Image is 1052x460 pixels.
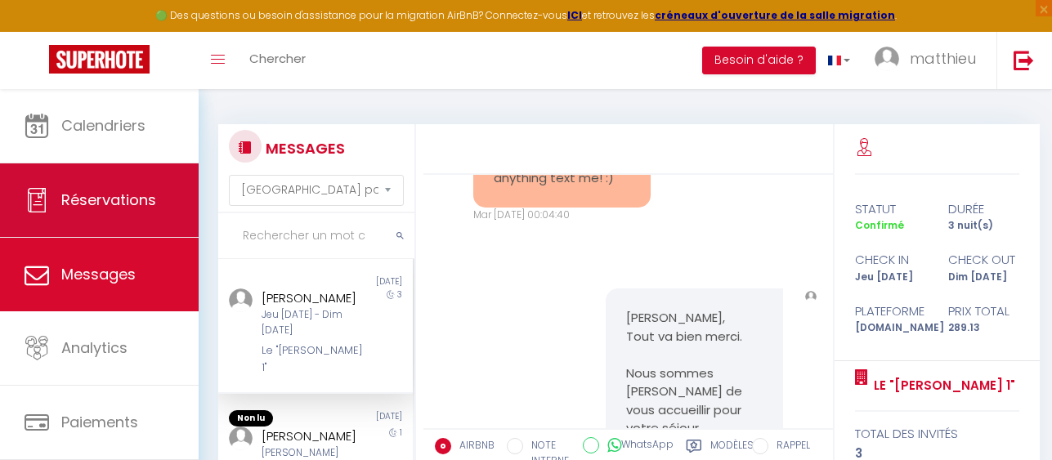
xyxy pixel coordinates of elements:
span: Analytics [61,337,128,358]
span: Chercher [249,50,306,67]
div: 3 nuit(s) [937,218,1030,234]
div: total des invités [855,424,1019,444]
label: AIRBNB [451,438,495,456]
div: [PERSON_NAME] [262,427,365,446]
span: 3 [397,288,402,301]
img: ... [229,288,253,312]
h3: MESSAGES [262,130,345,167]
img: ... [229,427,253,450]
div: [DOMAIN_NAME] [844,320,938,336]
button: Besoin d'aide ? [702,47,816,74]
span: Non lu [229,410,273,427]
div: Plateforme [844,301,938,321]
a: créneaux d'ouverture de la salle migration [655,8,895,22]
div: Mar [DATE] 00:04:40 [473,208,651,223]
img: Super Booking [49,45,150,74]
div: [DATE] [316,275,413,288]
div: [PERSON_NAME] [262,288,365,308]
img: logout [1014,50,1034,70]
span: Calendriers [61,115,145,136]
span: Confirmé [855,218,904,232]
div: 289.13 [937,320,1030,336]
button: Ouvrir le widget de chat LiveChat [13,7,62,56]
label: RAPPEL [768,438,810,456]
a: Chercher [237,32,318,89]
div: Prix total [937,301,1030,321]
div: Le "[PERSON_NAME] 1" [262,342,365,376]
div: Dim [DATE] [937,270,1030,285]
a: ... matthieu [862,32,996,89]
div: statut [844,199,938,219]
img: ... [875,47,899,71]
img: ... [805,291,817,302]
span: Réservations [61,190,156,210]
span: matthieu [910,48,976,69]
div: check in [844,250,938,270]
div: Jeu [DATE] [844,270,938,285]
div: [DATE] [316,410,413,427]
span: Messages [61,264,136,284]
iframe: Chat [983,386,1040,448]
a: ICI [567,8,582,22]
a: Le "[PERSON_NAME] 1" [868,376,1015,395]
label: WhatsApp [599,437,674,455]
span: Paiements [61,412,138,432]
div: Jeu [DATE] - Dim [DATE] [262,307,365,338]
span: 1 [400,427,402,439]
div: check out [937,250,1030,270]
input: Rechercher un mot clé [218,213,414,259]
div: durée [937,199,1030,219]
